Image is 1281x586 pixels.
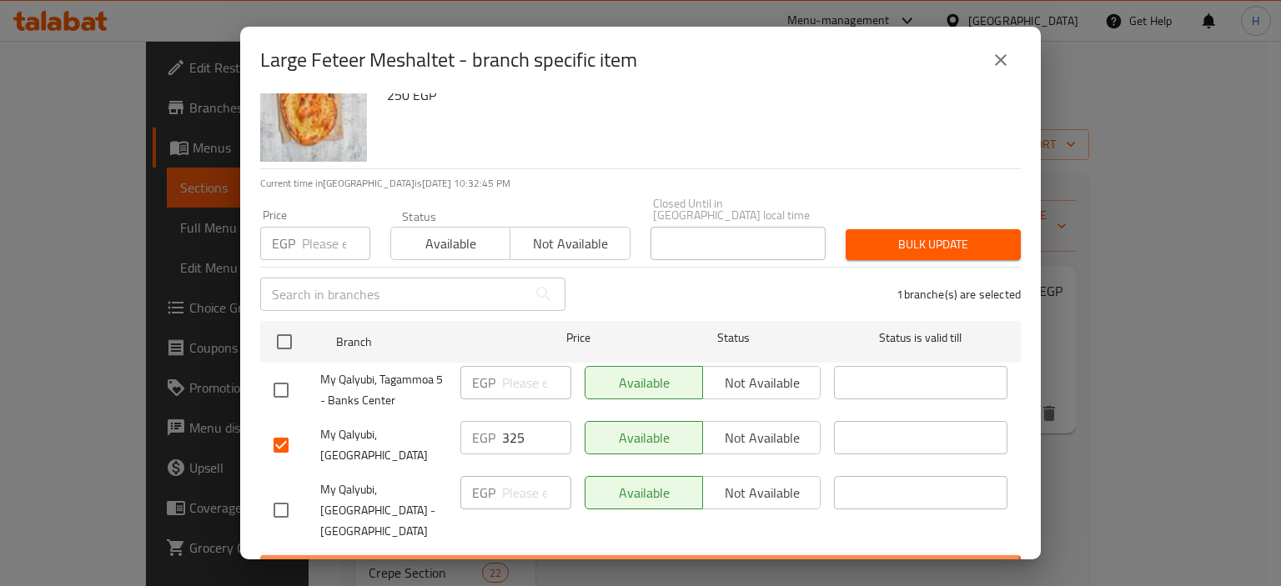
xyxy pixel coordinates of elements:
[510,227,630,260] button: Not available
[647,328,821,348] span: Status
[272,233,295,253] p: EGP
[859,234,1007,255] span: Bulk update
[336,332,510,353] span: Branch
[302,227,370,260] input: Please enter price
[846,229,1021,260] button: Bulk update
[260,176,1021,191] p: Current time in [GEOGRAPHIC_DATA] is [DATE] 10:32:45 PM
[592,426,696,450] span: Available
[502,366,571,399] input: Please enter price
[260,47,637,73] h2: Large Feteer Meshaltet - branch specific item
[390,227,510,260] button: Available
[897,286,1021,303] p: 1 branche(s) are selected
[502,421,571,454] input: Please enter price
[472,428,495,448] p: EGP
[260,55,367,162] img: Large Feteer Meshaltet
[320,479,447,542] span: My Qalyubi, [GEOGRAPHIC_DATA] - [GEOGRAPHIC_DATA]
[523,328,634,348] span: Price
[502,476,571,509] input: Please enter price
[472,373,495,393] p: EGP
[260,555,1021,586] button: Save
[260,278,527,311] input: Search in branches
[702,421,821,454] button: Not available
[472,483,495,503] p: EGP
[320,424,447,466] span: My Qalyubi, [GEOGRAPHIC_DATA]
[387,83,1007,107] h6: 250 EGP
[710,426,814,450] span: Not available
[320,369,447,411] span: My Qalyubi, Tagammoa 5 - Banks Center
[834,328,1007,348] span: Status is valid till
[398,232,504,256] span: Available
[981,40,1021,80] button: close
[585,421,703,454] button: Available
[517,232,623,256] span: Not available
